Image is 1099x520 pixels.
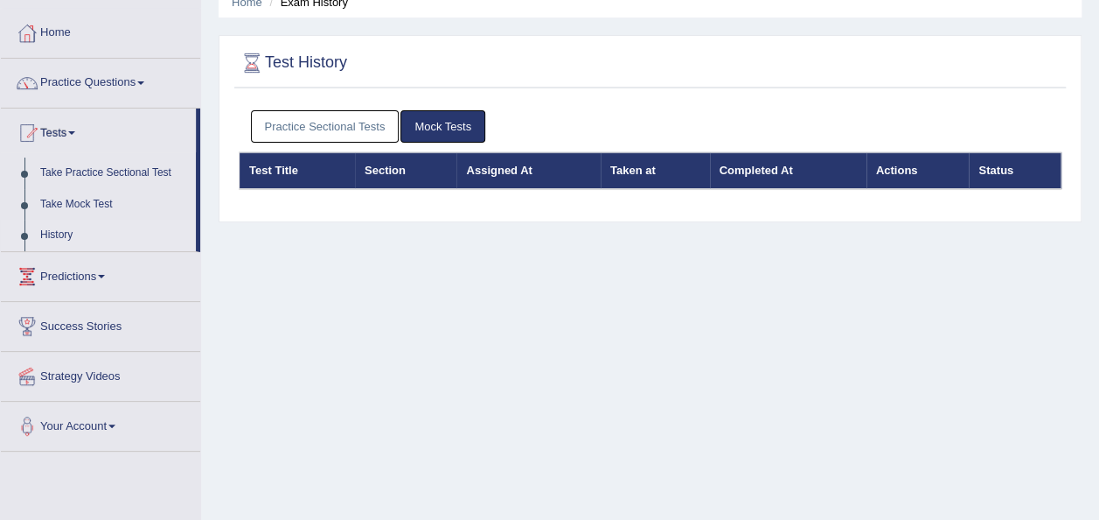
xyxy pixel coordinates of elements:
[32,189,196,221] a: Take Mock Test
[1,109,196,152] a: Tests
[251,110,400,143] a: Practice Sectional Tests
[601,152,710,189] th: Taken at
[400,110,485,143] a: Mock Tests
[1,352,200,396] a: Strategy Videos
[239,50,347,76] h2: Test History
[710,152,866,189] th: Completed At
[32,220,196,251] a: History
[1,9,200,53] a: Home
[866,152,970,189] th: Actions
[456,152,600,189] th: Assigned At
[355,152,457,189] th: Section
[1,59,200,102] a: Practice Questions
[1,402,200,446] a: Your Account
[32,158,196,189] a: Take Practice Sectional Test
[240,152,355,189] th: Test Title
[969,152,1061,189] th: Status
[1,252,200,296] a: Predictions
[1,302,200,346] a: Success Stories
